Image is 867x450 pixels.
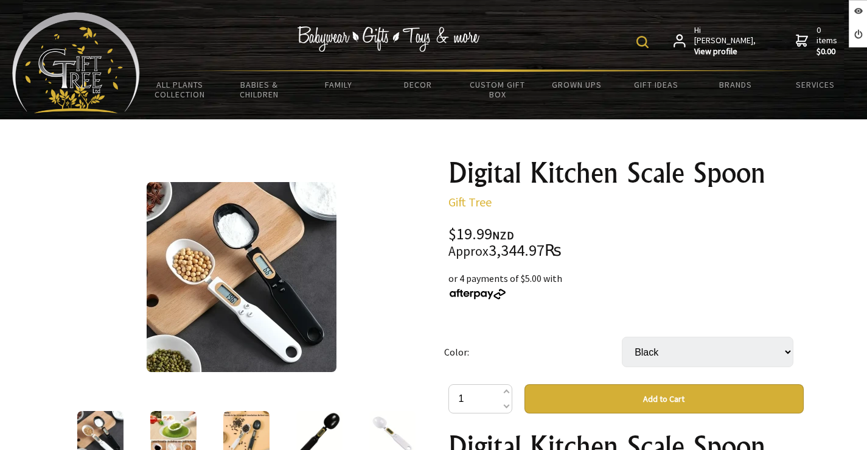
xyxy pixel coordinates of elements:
[448,289,507,300] img: Afterpay
[297,26,479,52] img: Babywear - Gifts - Toys & more
[378,72,458,97] a: Decor
[674,25,757,57] a: Hi [PERSON_NAME],View profile
[817,46,840,57] strong: $0.00
[796,25,840,57] a: 0 items$0.00
[448,243,489,259] small: Approx
[147,182,336,372] img: Digital Kitchen Scale Spoon
[817,24,840,57] span: 0 items
[458,72,537,107] a: Custom Gift Box
[616,72,696,97] a: Gift Ideas
[636,36,649,48] img: product search
[140,72,220,107] a: All Plants Collection
[12,12,140,113] img: Babyware - Gifts - Toys and more...
[492,228,514,242] span: NZD
[299,72,378,97] a: Family
[524,384,804,413] button: Add to Cart
[444,320,622,384] td: Color:
[694,25,757,57] span: Hi [PERSON_NAME],
[696,72,776,97] a: Brands
[448,194,492,209] a: Gift Tree
[448,158,804,188] h1: Digital Kitchen Scale Spoon
[220,72,299,107] a: Babies & Children
[694,46,757,57] strong: View profile
[776,72,855,97] a: Services
[448,227,804,259] div: $19.99 3,344.97₨
[448,271,804,300] div: or 4 payments of $5.00 with
[537,72,617,97] a: Grown Ups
